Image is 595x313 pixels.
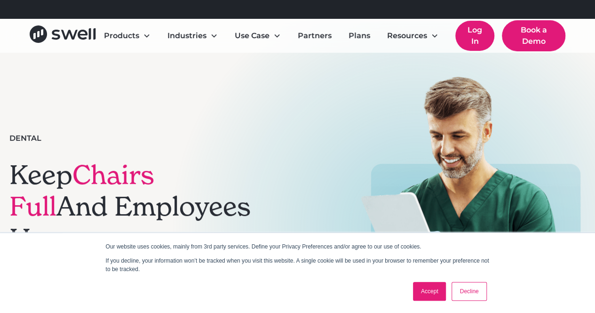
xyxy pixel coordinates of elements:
[452,282,486,301] a: Decline
[106,242,490,251] p: Our website uses cookies, mainly from 3rd party services. Define your Privacy Preferences and/or ...
[9,159,251,254] h1: Keep And Employees Happy
[387,30,427,41] div: Resources
[167,30,206,41] div: Industries
[341,26,378,45] a: Plans
[413,282,446,301] a: Accept
[30,25,96,46] a: home
[9,133,41,144] div: Dental
[96,26,158,45] div: Products
[235,30,270,41] div: Use Case
[380,26,446,45] div: Resources
[104,30,139,41] div: Products
[502,20,565,51] a: Book a Demo
[227,26,288,45] div: Use Case
[106,257,490,273] p: If you decline, your information won’t be tracked when you visit this website. A single cookie wi...
[160,26,225,45] div: Industries
[9,158,154,223] span: Chairs Full
[455,21,494,51] a: Log In
[290,26,339,45] a: Partners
